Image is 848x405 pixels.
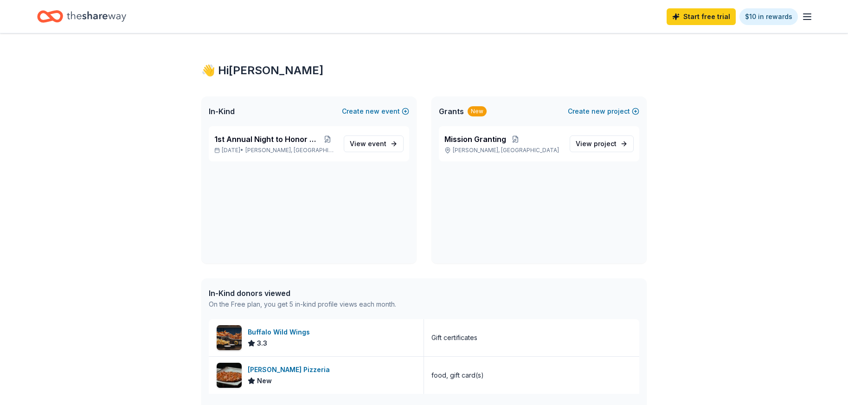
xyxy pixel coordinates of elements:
[248,364,334,375] div: [PERSON_NAME] Pizzeria
[570,135,634,152] a: View project
[37,6,126,27] a: Home
[201,63,647,78] div: 👋 Hi [PERSON_NAME]
[591,106,605,117] span: new
[217,325,242,350] img: Image for Buffalo Wild Wings
[431,332,477,343] div: Gift certificates
[444,134,506,145] span: Mission Granting
[739,8,798,25] a: $10 in rewards
[217,363,242,388] img: Image for Pepe's Pizzeria
[248,327,314,338] div: Buffalo Wild Wings
[342,106,409,117] button: Createnewevent
[214,134,319,145] span: 1st Annual Night to Honor Gala
[444,147,562,154] p: [PERSON_NAME], [GEOGRAPHIC_DATA]
[257,338,267,349] span: 3.3
[245,147,336,154] span: [PERSON_NAME], [GEOGRAPHIC_DATA]
[344,135,404,152] a: View event
[209,288,396,299] div: In-Kind donors viewed
[209,106,235,117] span: In-Kind
[568,106,639,117] button: Createnewproject
[366,106,379,117] span: new
[468,106,487,116] div: New
[439,106,464,117] span: Grants
[214,147,336,154] p: [DATE] •
[576,138,617,149] span: View
[257,375,272,386] span: New
[368,140,386,148] span: event
[209,299,396,310] div: On the Free plan, you get 5 in-kind profile views each month.
[350,138,386,149] span: View
[667,8,736,25] a: Start free trial
[431,370,484,381] div: food, gift card(s)
[594,140,617,148] span: project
